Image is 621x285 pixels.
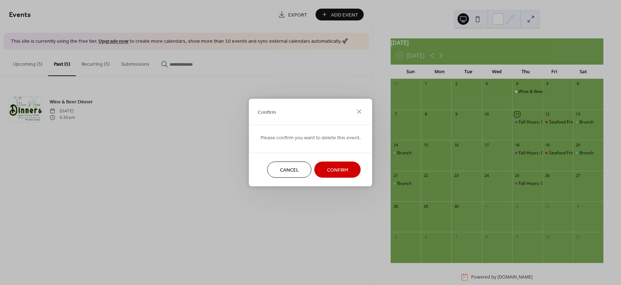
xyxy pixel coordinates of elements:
span: Confirm [327,167,348,174]
button: Cancel [267,162,312,178]
span: Please confirm you want to delete this event. [261,134,361,142]
span: Cancel [280,167,299,174]
button: Confirm [314,162,361,178]
span: Confirm [258,108,276,116]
